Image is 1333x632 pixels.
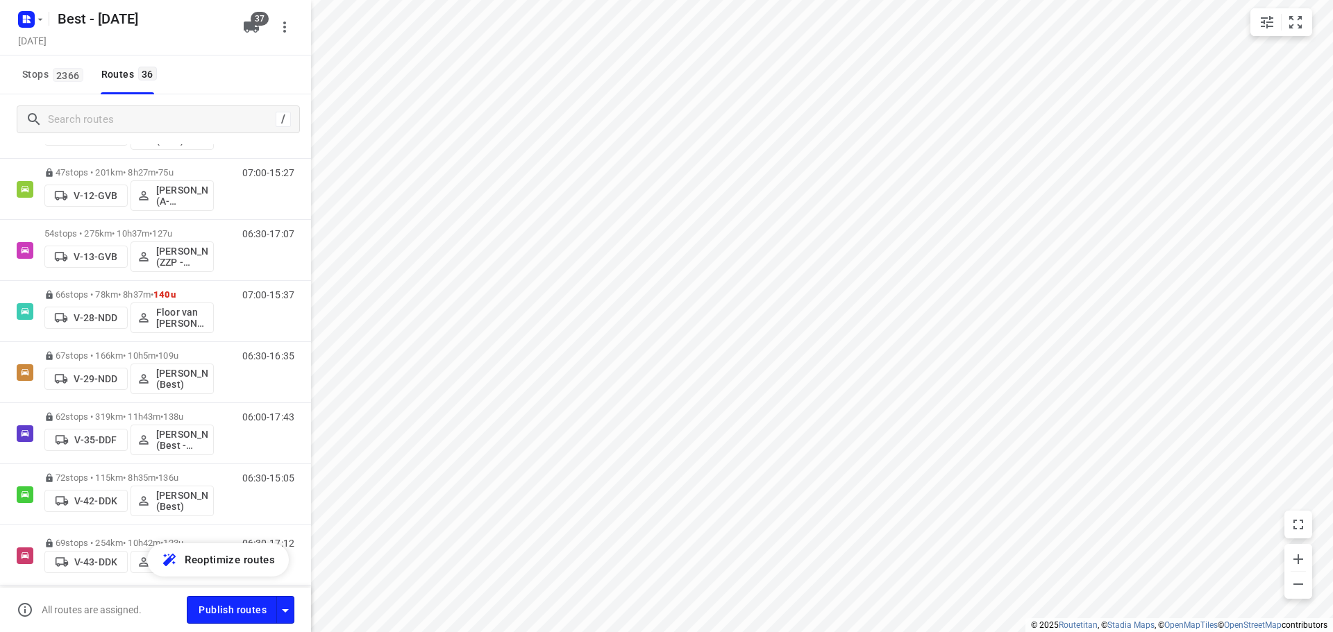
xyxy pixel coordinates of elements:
input: Search routes [48,109,276,130]
p: V-12-GVB [74,190,117,201]
span: 127u [152,228,172,239]
span: • [156,167,158,178]
a: Routetitan [1059,620,1098,630]
span: • [160,538,163,548]
p: 47 stops • 201km • 8h27m [44,167,214,178]
div: / [276,112,291,127]
p: [PERSON_NAME] (Best - ZZP) [156,429,208,451]
span: 138u [163,411,183,422]
button: Floor van [PERSON_NAME] (Best) [131,302,214,333]
p: V-13-GVB [74,251,117,262]
span: 140u [153,289,176,300]
p: [PERSON_NAME] (Best) [156,490,208,512]
button: Reoptimize routes [147,543,289,577]
p: All routes are assigned. [42,604,142,615]
p: 06:30-17:12 [242,538,294,549]
p: 07:00-15:37 [242,289,294,300]
a: OpenStreetMap [1224,620,1282,630]
p: 72 stops • 115km • 8h35m [44,472,214,483]
span: 36 [138,67,157,80]
button: More [271,13,299,41]
p: V-28-NDD [74,312,117,323]
p: 66 stops • 78km • 8h37m [44,289,214,300]
span: • [149,228,152,239]
button: V-29-NDD [44,368,128,390]
p: 06:30-17:07 [242,228,294,239]
div: Routes [101,66,161,83]
p: [PERSON_NAME] (A-flexibleservice - Best - ZZP) [156,185,208,207]
span: 37 [251,12,269,26]
span: 136u [158,472,178,483]
span: • [156,472,158,483]
button: [PERSON_NAME] (A-flexibleservice - Best - ZZP) [131,180,214,211]
li: © 2025 , © , © © contributors [1031,620,1327,630]
button: V-12-GVB [44,185,128,207]
span: 109u [158,350,178,361]
p: V-43-DDK [74,556,117,567]
span: 75u [158,167,173,178]
span: Publish routes [199,601,267,619]
p: V-35-DDF [74,434,117,445]
button: V-28-NDD [44,307,128,329]
span: • [156,350,158,361]
button: V-42-DDK [44,490,128,512]
button: V-13-GVB [44,246,128,268]
p: 54 stops • 275km • 10h37m [44,228,214,239]
p: 06:00-17:43 [242,411,294,422]
p: 62 stops • 319km • 11h43m [44,411,214,422]
span: Stops [22,66,87,83]
p: Floor van [PERSON_NAME] (Best) [156,307,208,329]
p: 69 stops • 254km • 10h42m [44,538,214,548]
span: • [151,289,153,300]
button: [PERSON_NAME] [131,551,214,573]
a: OpenMapTiles [1164,620,1218,630]
button: [PERSON_NAME] (ZZP - Best) [131,241,214,272]
button: V-43-DDK [44,551,128,573]
div: Driver app settings [277,601,294,618]
p: [PERSON_NAME] (ZZP - Best) [156,246,208,268]
p: 06:30-15:05 [242,472,294,484]
h5: Rename [52,8,232,30]
p: [PERSON_NAME] (Best) [156,368,208,390]
h5: Project date [12,33,52,49]
p: V-29-NDD [74,373,117,384]
span: • [160,411,163,422]
button: V-35-DDF [44,429,128,451]
button: 37 [237,13,265,41]
span: 123u [163,538,183,548]
button: Publish routes [187,596,277,623]
button: [PERSON_NAME] (Best - ZZP) [131,425,214,455]
p: V-42-DDK [74,495,117,506]
a: Stadia Maps [1107,620,1155,630]
p: 67 stops • 166km • 10h5m [44,350,214,361]
div: small contained button group [1250,8,1312,36]
span: 2366 [53,68,83,82]
span: Reoptimize routes [185,551,275,569]
p: 07:00-15:27 [242,167,294,178]
button: [PERSON_NAME] (Best) [131,486,214,516]
p: 06:30-16:35 [242,350,294,361]
button: [PERSON_NAME] (Best) [131,364,214,394]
